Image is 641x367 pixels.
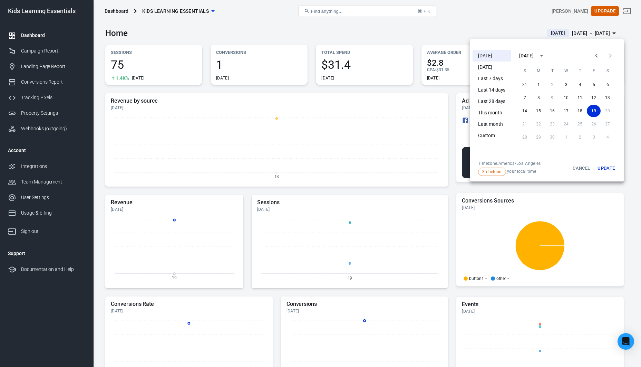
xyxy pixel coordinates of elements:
span: Tuesday [546,64,559,78]
span: Friday [587,64,600,78]
div: [DATE] [519,52,534,59]
span: Wednesday [560,64,572,78]
button: 6 [601,78,614,91]
button: 5 [587,78,601,91]
span: Monday [532,64,545,78]
li: Custom [473,130,511,141]
button: 4 [573,78,587,91]
button: 31 [518,78,532,91]
span: 3h behind [480,169,504,175]
span: Thursday [574,64,586,78]
button: 16 [545,105,559,117]
span: Sunday [518,64,531,78]
li: Last month [473,119,511,130]
span: Saturday [601,64,614,78]
button: 3 [559,78,573,91]
button: 1 [532,78,545,91]
button: 13 [601,92,614,104]
button: 19 [587,105,601,117]
li: Last 28 days [473,96,511,107]
button: 15 [532,105,545,117]
li: This month [473,107,511,119]
button: 7 [518,92,532,104]
li: [DATE] [473,50,511,62]
button: Previous month [590,49,603,63]
button: 14 [518,105,532,117]
button: 8 [532,92,545,104]
button: 10 [559,92,573,104]
button: 11 [573,92,587,104]
li: [DATE] [473,62,511,73]
li: Last 7 days [473,73,511,84]
button: 2 [545,78,559,91]
button: Update [595,161,617,176]
button: Cancel [570,161,592,176]
span: your local time [478,168,541,176]
button: 17 [559,105,573,117]
button: 18 [573,105,587,117]
button: 9 [545,92,559,104]
div: Open Intercom Messenger [618,333,634,350]
button: 12 [587,92,601,104]
button: calendar view is open, switch to year view [536,50,547,62]
div: Timezone: America/Los_Angeles [478,161,541,166]
li: Last 14 days [473,84,511,96]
